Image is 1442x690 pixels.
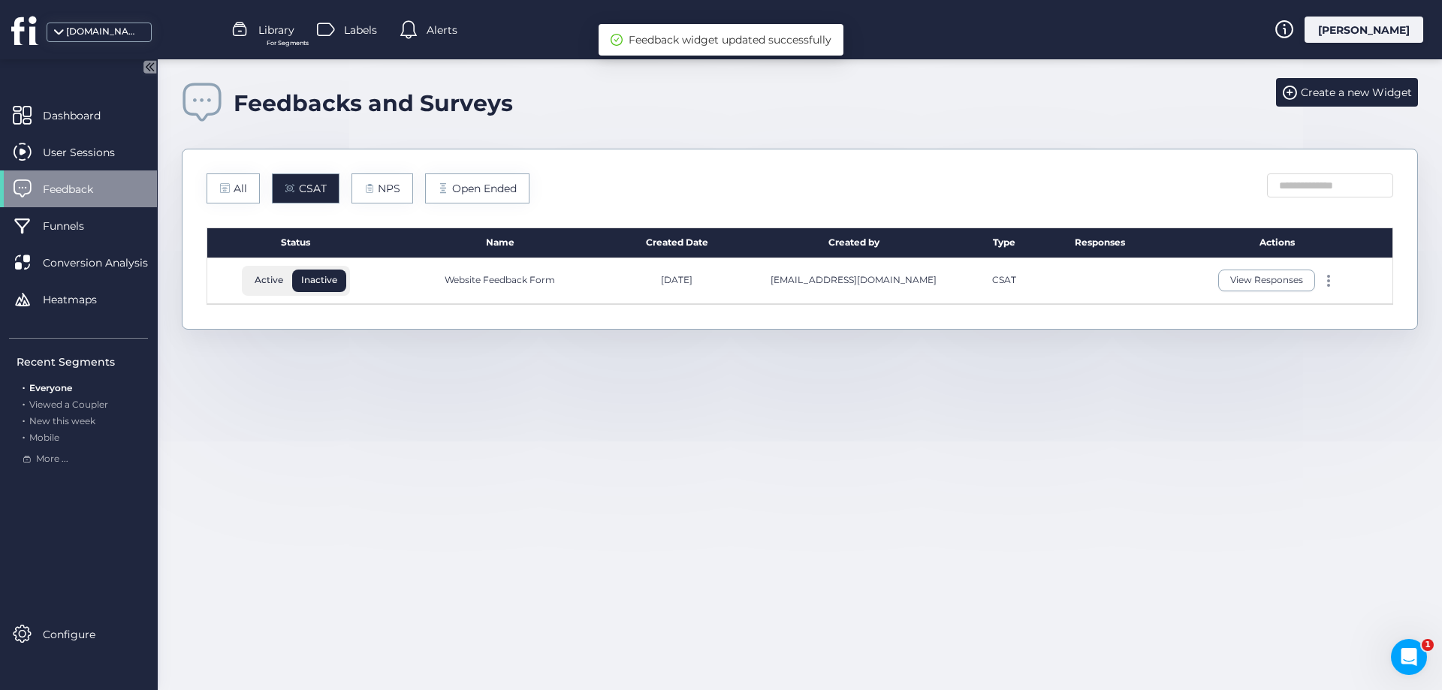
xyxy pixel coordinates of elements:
[43,144,137,161] span: User Sessions
[258,22,294,38] span: Library
[246,273,292,287] span: Active
[43,626,118,643] span: Configure
[23,396,25,410] span: .
[234,180,247,197] span: All
[1422,639,1434,651] span: 1
[29,399,108,410] span: Viewed a Coupler
[1305,17,1423,43] div: [PERSON_NAME]
[43,255,170,271] span: Conversion Analysis
[661,273,692,288] div: [DATE]
[29,382,72,393] span: Everyone
[385,228,616,258] div: Name
[1161,228,1392,258] div: Actions
[23,412,25,426] span: .
[378,180,400,197] span: NPS
[1218,270,1315,291] button: View Responses
[43,291,119,308] span: Heatmaps
[427,22,457,38] span: Alerts
[970,228,1039,258] div: Type
[36,452,68,466] span: More ...
[1301,84,1412,101] span: Create a new Widget
[17,354,148,370] div: Recent Segments
[299,180,327,197] span: CSAT
[629,33,831,47] span: Feedback widget updated successfully
[242,266,350,296] mat-button-toggle-group: Switch State
[445,273,555,288] div: Website Feedback Form
[738,228,970,258] div: Created by
[23,429,25,443] span: .
[43,181,116,197] span: Feedback
[992,273,1016,288] div: CSAT
[452,180,517,197] span: Open Ended
[234,89,513,117] div: Feedbacks and Surveys
[292,273,346,287] span: Inactive
[615,228,738,258] div: Created Date
[207,228,385,258] div: Status
[43,107,123,124] span: Dashboard
[29,415,95,426] span: New this week
[1391,639,1427,675] iframe: Intercom live chat
[29,432,59,443] span: Mobile
[1039,228,1162,258] div: Responses
[344,22,377,38] span: Labels
[43,218,107,234] span: Funnels
[267,38,309,48] span: For Segments
[66,25,141,39] div: [DOMAIN_NAME]
[23,379,25,393] span: .
[771,273,937,288] div: [EMAIL_ADDRESS][DOMAIN_NAME]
